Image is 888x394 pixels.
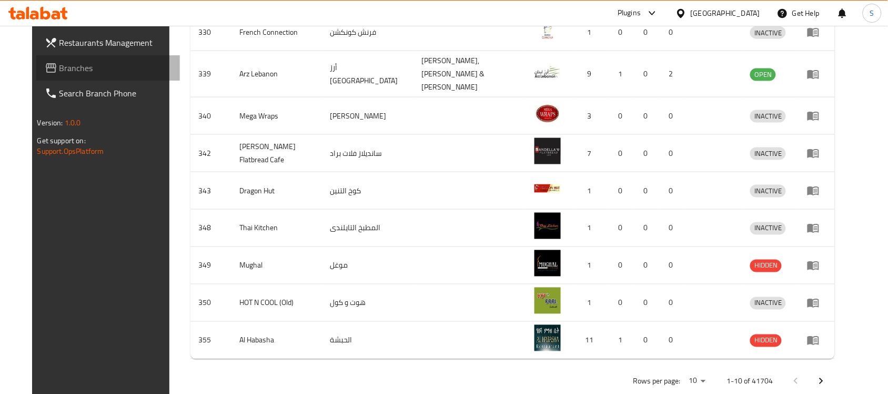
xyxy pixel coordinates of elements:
[807,147,826,160] div: Menu
[635,97,661,135] td: 0
[190,322,231,359] td: 355
[573,97,610,135] td: 3
[534,175,561,202] img: Dragon Hut
[750,147,786,160] span: INACTIVE
[807,184,826,197] div: Menu
[750,26,786,39] div: INACTIVE
[635,322,661,359] td: 0
[610,97,635,135] td: 0
[750,110,786,123] div: INACTIVE
[534,17,561,43] img: French Connection
[750,260,782,272] div: HIDDEN
[190,284,231,322] td: 350
[750,260,782,272] span: HIDDEN
[321,210,413,247] td: المطبخ التايلندى
[661,172,686,210] td: 0
[190,172,231,210] td: 343
[36,81,180,106] a: Search Branch Phone
[750,147,786,160] div: INACTIVE
[635,14,661,51] td: 0
[807,259,826,272] div: Menu
[661,210,686,247] td: 0
[534,250,561,277] img: Mughal
[610,172,635,210] td: 0
[750,185,786,198] div: INACTIVE
[534,138,561,164] img: Sandella's Flatbread Cafe
[610,284,635,322] td: 0
[321,135,413,172] td: سانديلاز فلات براد
[231,51,322,97] td: Arz Lebanon
[321,172,413,210] td: كوخ التنين
[807,334,826,347] div: Menu
[573,172,610,210] td: 1
[36,55,180,81] a: Branches
[37,144,104,158] a: Support.OpsPlatform
[534,59,561,85] img: Arz Lebanon
[573,210,610,247] td: 1
[750,297,786,309] span: INACTIVE
[750,222,786,234] span: INACTIVE
[618,7,641,19] div: Plugins
[610,14,635,51] td: 0
[750,110,786,122] span: INACTIVE
[59,36,172,49] span: Restaurants Management
[750,68,776,81] div: OPEN
[190,97,231,135] td: 340
[231,284,322,322] td: HOT N COOL (Old)
[661,322,686,359] td: 0
[661,51,686,97] td: 2
[321,247,413,284] td: موغل
[413,51,526,97] td: [PERSON_NAME],[PERSON_NAME] & [PERSON_NAME]
[321,322,413,359] td: الحبشة
[573,247,610,284] td: 1
[635,51,661,97] td: 0
[321,14,413,51] td: فرنش كونكشن
[37,116,63,130] span: Version:
[635,172,661,210] td: 0
[610,51,635,97] td: 1
[573,135,610,172] td: 7
[691,7,760,19] div: [GEOGRAPHIC_DATA]
[661,97,686,135] td: 0
[190,247,231,284] td: 349
[807,68,826,81] div: Menu
[231,135,322,172] td: [PERSON_NAME] Flatbread Cafe
[321,51,413,97] td: أرز [GEOGRAPHIC_DATA]
[534,325,561,351] img: Al Habasha
[635,284,661,322] td: 0
[610,247,635,284] td: 0
[635,210,661,247] td: 0
[635,247,661,284] td: 0
[231,97,322,135] td: Mega Wraps
[726,375,773,388] p: 1-10 of 41704
[231,172,322,210] td: Dragon Hut
[684,373,710,389] div: Rows per page:
[231,247,322,284] td: Mughal
[610,322,635,359] td: 1
[807,222,826,234] div: Menu
[37,134,86,147] span: Get support on:
[807,26,826,38] div: Menu
[750,334,782,347] div: HIDDEN
[534,101,561,127] img: Mega Wraps
[870,7,874,19] span: S
[65,116,81,130] span: 1.0.0
[190,135,231,172] td: 342
[807,110,826,122] div: Menu
[750,68,776,81] span: OPEN
[190,14,231,51] td: 330
[661,14,686,51] td: 0
[534,213,561,239] img: Thai Kitchen
[190,51,231,97] td: 339
[36,30,180,55] a: Restaurants Management
[59,62,172,74] span: Branches
[573,284,610,322] td: 1
[573,51,610,97] td: 9
[807,297,826,309] div: Menu
[661,284,686,322] td: 0
[635,135,661,172] td: 0
[750,27,786,39] span: INACTIVE
[610,135,635,172] td: 0
[661,135,686,172] td: 0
